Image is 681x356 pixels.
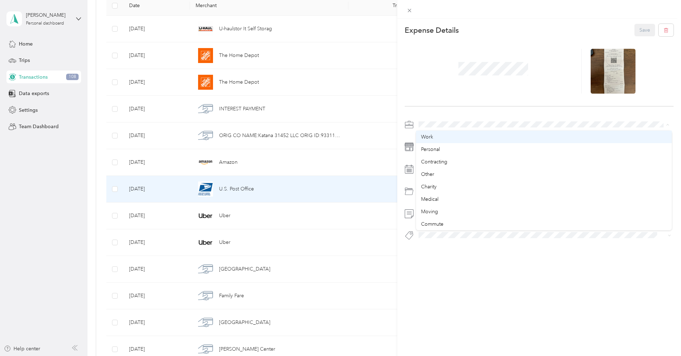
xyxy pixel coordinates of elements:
span: Moving [421,209,438,215]
span: Work [421,134,433,140]
span: Commute [421,221,443,227]
span: Medical [421,196,438,202]
span: Charity [421,184,437,190]
span: Personal [421,146,440,152]
iframe: Everlance-gr Chat Button Frame [641,316,681,356]
span: Contracting [421,159,447,165]
p: Expense Details [405,25,459,35]
span: Other [421,171,434,177]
